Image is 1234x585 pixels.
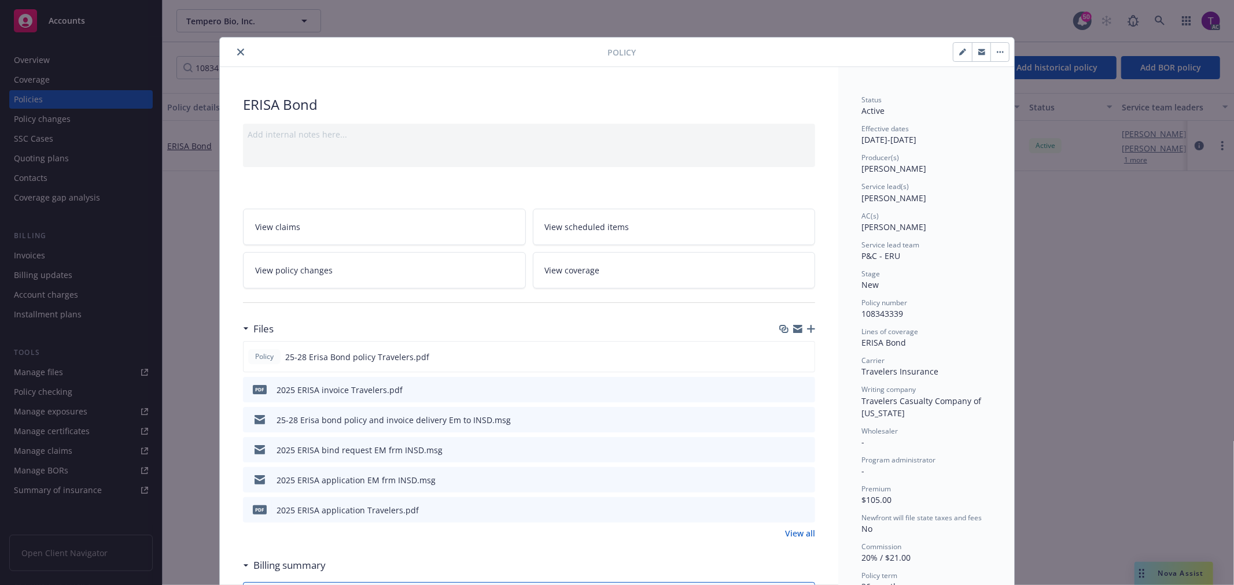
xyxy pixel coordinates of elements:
[545,264,600,276] span: View coverage
[255,221,300,233] span: View claims
[285,351,429,363] span: 25-28 Erisa Bond policy Travelers.pdf
[607,46,636,58] span: Policy
[545,221,629,233] span: View scheduled items
[782,384,791,396] button: download file
[861,250,900,261] span: P&C - ERU
[861,384,916,394] span: Writing company
[861,395,983,419] span: Travelers Casualty Company of [US_STATE]
[861,182,909,191] span: Service lead(s)
[800,474,811,486] button: preview file
[861,327,918,336] span: Lines of coverage
[861,523,872,534] span: No
[861,571,897,580] span: Policy term
[861,484,891,494] span: Premium
[234,45,248,59] button: close
[277,414,511,426] div: 25-28 Erisa bond policy and invoice delivery Em to INSD.msg
[243,209,526,245] a: View claims
[861,153,899,162] span: Producer(s)
[861,308,903,319] span: 108343339
[800,504,811,516] button: preview file
[861,465,864,476] span: -
[253,351,276,362] span: Policy
[782,474,791,486] button: download file
[782,444,791,456] button: download file
[800,384,811,396] button: preview file
[253,385,267,394] span: pdf
[253,321,274,336] h3: Files
[861,269,880,279] span: Stage
[861,124,909,134] span: Effective dates
[782,504,791,516] button: download file
[533,209,816,245] a: View scheduled items
[533,252,816,288] a: View coverage
[243,252,526,288] a: View policy changes
[861,542,901,551] span: Commission
[800,414,811,426] button: preview file
[277,504,419,516] div: 2025 ERISA application Travelers.pdf
[861,455,935,465] span: Program administrator
[861,336,991,349] div: ERISA Bond
[248,128,811,140] div: Add internal notes here...
[277,384,403,396] div: 2025 ERISA invoice Travelers.pdf
[243,558,326,573] div: Billing summary
[861,240,919,250] span: Service lead team
[785,527,815,539] a: View all
[277,474,436,486] div: 2025 ERISA application EM frm INSD.msg
[243,95,815,114] div: ERISA Bond
[861,494,892,505] span: $105.00
[782,414,791,426] button: download file
[800,444,811,456] button: preview file
[861,436,864,447] span: -
[243,321,274,336] div: Files
[781,351,790,363] button: download file
[861,298,907,308] span: Policy number
[861,221,926,232] span: [PERSON_NAME]
[253,505,267,514] span: pdf
[277,444,443,456] div: 2025 ERISA bind request EM frm INSD.msg
[255,264,333,276] span: View policy changes
[861,356,885,365] span: Carrier
[861,95,882,105] span: Status
[861,513,982,523] span: Newfront will file state taxes and fees
[861,105,885,116] span: Active
[861,552,911,563] span: 20% / $21.00
[861,279,879,290] span: New
[253,558,326,573] h3: Billing summary
[861,426,898,436] span: Wholesaler
[861,124,991,146] div: [DATE] - [DATE]
[861,192,926,203] span: [PERSON_NAME]
[861,211,879,221] span: AC(s)
[861,163,926,174] span: [PERSON_NAME]
[800,351,810,363] button: preview file
[861,366,938,377] span: Travelers Insurance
